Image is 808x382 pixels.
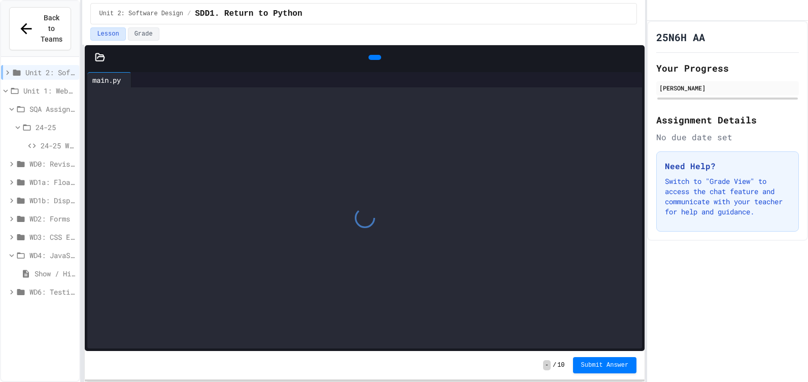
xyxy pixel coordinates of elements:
button: Lesson [90,27,125,41]
span: 24-25 WDD A > Paradise Mini-Golf [41,140,75,151]
span: - [543,360,551,370]
h3: Need Help? [665,160,790,172]
span: WD1a: Floats [29,177,75,187]
span: 10 [557,361,564,369]
p: Switch to "Grade View" to access the chat feature and communicate with your teacher for help and ... [665,176,790,217]
span: / [187,10,191,18]
div: main.py [87,75,126,85]
div: No due date set [656,131,799,143]
span: Unit 1: Web Design [23,85,75,96]
h1: 25N6H AA [656,30,705,44]
span: Unit 2: Software Design [99,10,183,18]
span: WD6: Testing and Evalulation [29,286,75,297]
button: Back to Teams [9,7,71,50]
span: WD3: CSS Efficiency [29,232,75,242]
span: / [553,361,556,369]
span: WD1b: Display (Blocks and Inline) [29,195,75,206]
div: [PERSON_NAME] [659,83,796,92]
span: Submit Answer [581,361,629,369]
button: Grade [128,27,159,41]
span: SDD1. Return to Python [195,8,302,20]
h2: Your Progress [656,61,799,75]
span: SQA Assignments [29,104,75,114]
span: WD4: JavaScript > Display and hide blocks (colours) [29,250,75,261]
span: 24-25 [36,122,75,133]
div: main.py [87,72,131,87]
h2: Assignment Details [656,113,799,127]
span: Unit 2: Software Design [25,67,75,78]
span: Back to Teams [41,13,62,45]
span: WD0: Revising N5 [29,158,75,169]
button: Submit Answer [573,357,637,373]
span: Show / Hide Sections [35,268,75,279]
span: WD2: Forms [29,213,75,224]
